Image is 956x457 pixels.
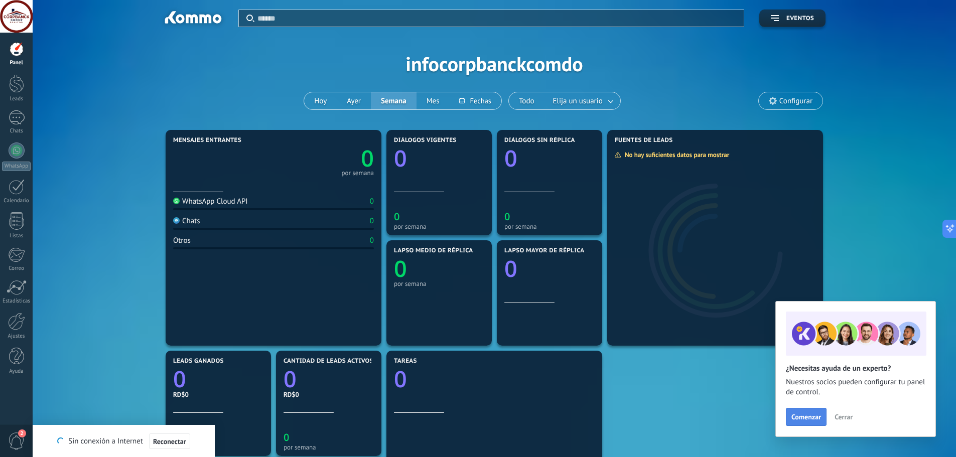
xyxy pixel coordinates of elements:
[173,358,224,365] span: Leads ganados
[614,150,736,159] div: No hay suficientes datos para mostrar
[173,364,263,394] a: 0
[509,92,544,109] button: Todo
[284,364,297,394] text: 0
[2,265,31,272] div: Correo
[544,92,620,109] button: Elija un usuario
[284,443,374,451] div: por semana
[394,223,484,230] div: por semana
[370,236,374,245] div: 0
[284,390,374,399] div: RD$0
[149,433,190,449] button: Reconectar
[504,143,517,174] text: 0
[759,10,826,27] button: Eventos
[786,364,925,373] h2: ¿Necesitas ayuda de un experto?
[57,433,190,449] div: Sin conexión a Internet
[615,137,673,144] span: Fuentes de leads
[173,137,241,144] span: Mensajes entrantes
[791,413,821,420] span: Comenzar
[394,280,484,287] div: por semana
[153,438,186,445] span: Reconectar
[394,364,595,394] a: 0
[284,358,373,365] span: Cantidad de leads activos
[449,92,501,109] button: Fechas
[786,15,814,22] span: Eventos
[2,162,31,171] div: WhatsApp
[2,128,31,134] div: Chats
[284,364,374,394] a: 0
[394,253,407,284] text: 0
[504,137,575,144] span: Diálogos sin réplica
[173,216,200,226] div: Chats
[2,96,31,102] div: Leads
[284,430,289,444] text: 0
[504,223,595,230] div: por semana
[394,247,473,254] span: Lapso medio de réplica
[18,429,26,437] span: 2
[173,236,191,245] div: Otros
[504,247,584,254] span: Lapso mayor de réplica
[786,408,827,426] button: Comenzar
[370,216,374,226] div: 0
[341,171,374,176] div: por semana
[786,377,925,397] span: Nuestros socios pueden configurar tu panel de control.
[274,143,374,174] a: 0
[2,233,31,239] div: Listas
[371,92,417,109] button: Semana
[173,197,248,206] div: WhatsApp Cloud API
[2,60,31,66] div: Panel
[2,298,31,304] div: Estadísticas
[2,198,31,204] div: Calendario
[417,92,450,109] button: Mes
[504,210,510,223] text: 0
[394,358,417,365] span: Tareas
[2,368,31,375] div: Ayuda
[394,210,399,223] text: 0
[394,137,457,144] span: Diálogos vigentes
[779,97,812,105] span: Configurar
[394,364,407,394] text: 0
[173,217,180,224] img: Chats
[361,143,374,174] text: 0
[304,92,337,109] button: Hoy
[173,443,263,451] div: por semana
[370,197,374,206] div: 0
[173,364,186,394] text: 0
[2,333,31,340] div: Ajustes
[835,413,853,420] span: Cerrar
[173,390,263,399] div: RD$0
[830,409,857,424] button: Cerrar
[173,198,180,204] img: WhatsApp Cloud API
[551,94,605,108] span: Elija un usuario
[394,143,407,174] text: 0
[504,253,517,284] text: 0
[337,92,371,109] button: Ayer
